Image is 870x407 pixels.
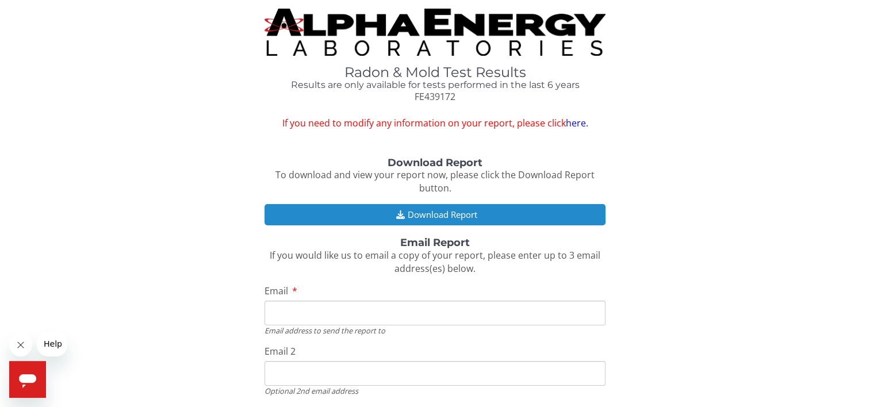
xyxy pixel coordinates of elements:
span: If you would like us to email a copy of your report, please enter up to 3 email address(es) below. [270,249,600,275]
img: TightCrop.jpg [265,9,605,56]
iframe: Close message [9,333,32,356]
h1: Radon & Mold Test Results [265,65,605,80]
a: here. [565,117,588,129]
span: FE439172 [415,90,455,103]
span: To download and view your report now, please click the Download Report button. [275,168,595,194]
span: Email [265,285,288,297]
span: If you need to modify any information on your report, please click [265,117,605,130]
iframe: Message from company [37,331,67,356]
div: Optional 2nd email address [265,386,605,396]
iframe: Button to launch messaging window [9,361,46,398]
strong: Download Report [388,156,482,169]
div: Email address to send the report to [265,325,605,336]
button: Download Report [265,204,605,225]
strong: Email Report [400,236,470,249]
span: Email 2 [265,345,296,358]
h4: Results are only available for tests performed in the last 6 years [265,80,605,90]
